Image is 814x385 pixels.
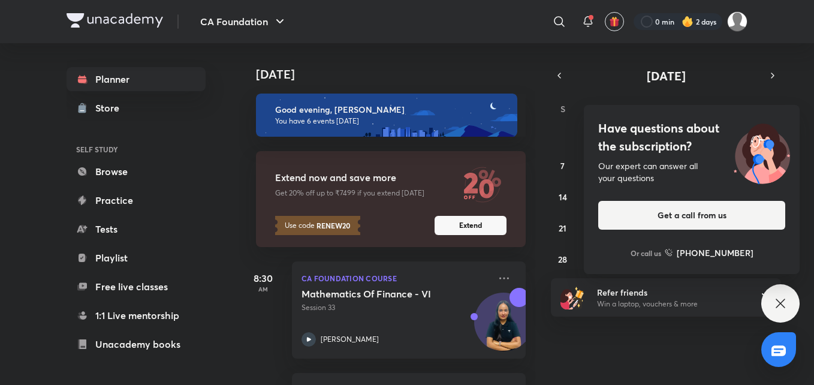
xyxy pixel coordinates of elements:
p: Use code [275,216,360,235]
h4: Have questions about the subscription? [598,119,785,155]
div: Store [95,101,126,115]
a: Store [67,96,206,120]
a: Unacademy books [67,332,206,356]
img: evening [256,94,517,137]
p: Get 20% off up to ₹7499 if you extend [DATE] [275,188,459,198]
a: Planner [67,67,206,91]
p: AM [239,285,287,293]
abbr: Tuesday [629,103,634,115]
button: September 21, 2025 [553,218,572,237]
abbr: Sunday [560,103,565,115]
h4: [DATE] [256,67,538,82]
abbr: September 28, 2025 [558,254,567,265]
img: referral [560,285,584,309]
p: You have 6 events [DATE] [275,116,507,126]
abbr: Monday [594,103,601,115]
a: Company Logo [67,13,163,31]
button: September 28, 2025 [553,249,572,269]
a: Practice [67,188,206,212]
button: Extend [435,216,507,235]
img: avatar [609,16,620,27]
h5: 8:30 [239,271,287,285]
a: Browse [67,160,206,184]
a: [PHONE_NUMBER] [665,246,753,259]
img: streak [682,16,694,28]
button: September 14, 2025 [553,187,572,206]
h5: Extend now and save more [275,172,459,184]
abbr: Wednesday [663,103,671,115]
a: 1:1 Live mentorship [67,303,206,327]
div: Our expert can answer all your questions [598,160,785,184]
img: Company Logo [67,13,163,28]
img: Avatar [475,299,532,357]
h6: Good evening, [PERSON_NAME] [275,104,507,115]
h6: [PHONE_NUMBER] [677,246,753,259]
button: CA Foundation [193,10,294,34]
button: September 7, 2025 [553,156,572,175]
strong: RENEW20 [315,220,351,231]
p: Or call us [631,248,661,258]
abbr: September 21, 2025 [559,222,566,234]
abbr: September 7, 2025 [560,160,565,172]
p: [PERSON_NAME] [321,334,379,345]
span: [DATE] [647,68,686,84]
p: Win a laptop, vouchers & more [597,299,744,309]
abbr: Saturday [767,103,771,115]
button: Get a call from us [598,201,785,230]
abbr: September 14, 2025 [559,191,567,203]
h6: Refer friends [597,286,744,299]
img: Tina kalita [727,11,747,32]
p: CA Foundation Course [302,271,490,285]
button: avatar [605,12,624,31]
h5: Mathematics Of Finance - VI [302,288,451,300]
a: Tests [67,217,206,241]
abbr: Friday [732,103,737,115]
img: ttu_illustration_new.svg [724,119,800,184]
h6: SELF STUDY [67,139,206,160]
p: Session 33 [302,302,490,313]
button: [DATE] [568,67,764,84]
a: Free live classes [67,275,206,299]
img: Extend now and save more [459,161,507,209]
abbr: Thursday [698,103,703,115]
a: Playlist [67,246,206,270]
